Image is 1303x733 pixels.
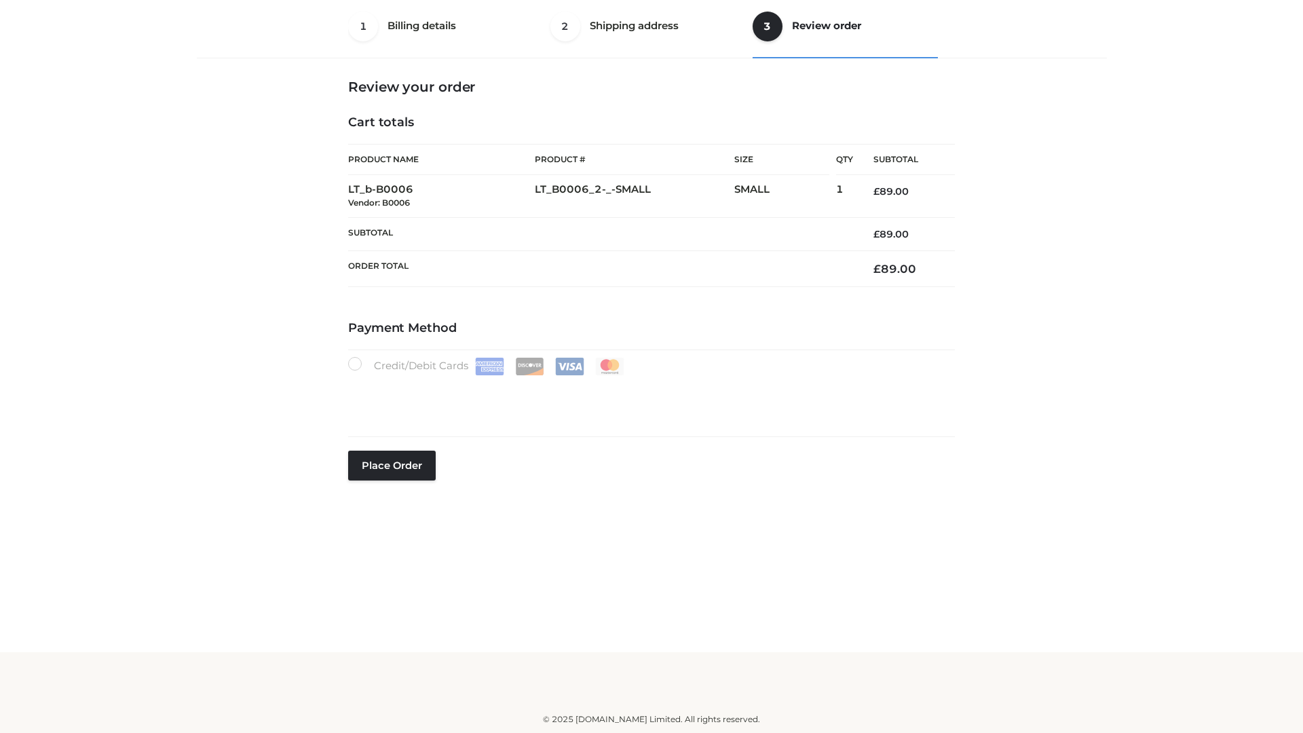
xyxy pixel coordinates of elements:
h4: Payment Method [348,321,955,336]
th: Subtotal [853,145,955,175]
iframe: Secure payment input frame [345,373,952,422]
th: Order Total [348,251,853,287]
th: Product # [535,144,734,175]
img: Amex [475,358,504,375]
span: £ [873,185,880,198]
span: £ [873,262,881,276]
td: 1 [836,175,853,218]
td: LT_b-B0006 [348,175,535,218]
bdi: 89.00 [873,185,909,198]
h3: Review your order [348,79,955,95]
th: Subtotal [348,217,853,250]
label: Credit/Debit Cards [348,357,626,375]
th: Size [734,145,829,175]
td: SMALL [734,175,836,218]
button: Place order [348,451,436,481]
img: Discover [515,358,544,375]
span: £ [873,228,880,240]
h4: Cart totals [348,115,955,130]
bdi: 89.00 [873,228,909,240]
bdi: 89.00 [873,262,916,276]
th: Product Name [348,144,535,175]
small: Vendor: B0006 [348,198,410,208]
th: Qty [836,144,853,175]
img: Mastercard [595,358,624,375]
img: Visa [555,358,584,375]
td: LT_B0006_2-_-SMALL [535,175,734,218]
div: © 2025 [DOMAIN_NAME] Limited. All rights reserved. [202,713,1101,726]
